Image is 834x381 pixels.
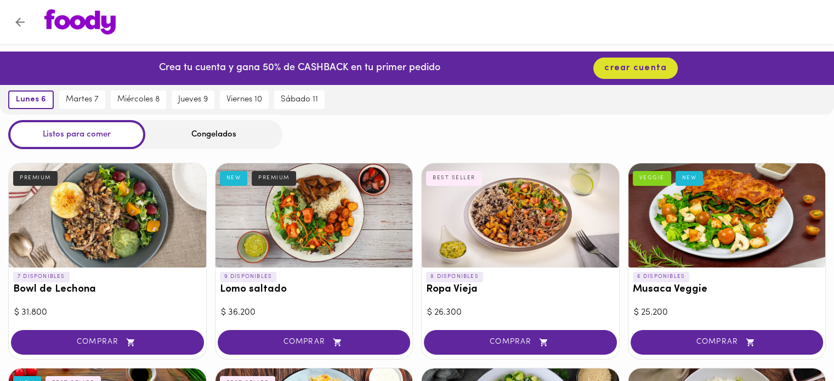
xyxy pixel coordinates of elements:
h3: Bowl de Lechona [13,284,202,295]
span: crear cuenta [604,63,667,73]
h3: Musaca Veggie [633,284,821,295]
div: $ 31.800 [14,306,201,319]
h3: Ropa Vieja [426,284,615,295]
span: COMPRAR [438,338,603,347]
div: NEW [676,171,703,185]
iframe: Messagebird Livechat Widget [770,317,823,370]
p: 6 DISPONIBLES [633,272,690,282]
span: miércoles 8 [117,95,160,105]
div: Bowl de Lechona [9,163,206,268]
button: COMPRAR [218,330,411,355]
button: miércoles 8 [111,90,166,109]
button: jueves 9 [172,90,214,109]
h3: Lomo saltado [220,284,409,295]
div: $ 25.200 [634,306,820,319]
span: martes 7 [66,95,99,105]
div: Congelados [145,120,282,149]
button: Volver [7,9,33,36]
button: COMPRAR [631,330,824,355]
p: 9 DISPONIBLES [220,272,277,282]
div: Lomo saltado [215,163,413,268]
span: lunes 6 [16,95,46,105]
span: COMPRAR [231,338,397,347]
button: COMPRAR [424,330,617,355]
p: 8 DISPONIBLES [426,272,483,282]
span: sábado 11 [281,95,318,105]
div: Listos para comer [8,120,145,149]
button: crear cuenta [593,58,678,79]
span: COMPRAR [644,338,810,347]
div: PREMIUM [252,171,296,185]
div: $ 36.200 [221,306,407,319]
button: lunes 6 [8,90,54,109]
div: Musaca Veggie [628,163,826,268]
p: Crea tu cuenta y gana 50% de CASHBACK en tu primer pedido [159,61,440,76]
img: logo.png [44,9,116,35]
button: martes 7 [59,90,105,109]
div: NEW [220,171,248,185]
span: jueves 9 [178,95,208,105]
p: 7 DISPONIBLES [13,272,70,282]
button: sábado 11 [274,90,325,109]
div: VEGGIE [633,171,671,185]
button: viernes 10 [220,90,269,109]
div: Ropa Vieja [422,163,619,268]
span: COMPRAR [25,338,190,347]
div: $ 26.300 [427,306,614,319]
div: BEST SELLER [426,171,482,185]
button: COMPRAR [11,330,204,355]
span: viernes 10 [226,95,262,105]
div: PREMIUM [13,171,58,185]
